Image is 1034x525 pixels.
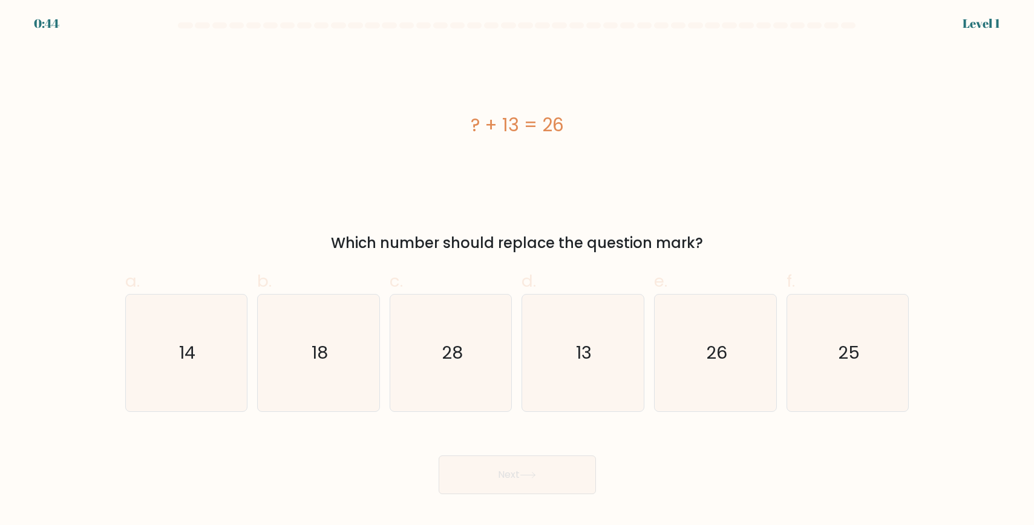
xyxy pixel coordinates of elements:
[706,341,727,365] text: 26
[125,269,140,293] span: a.
[838,341,860,365] text: 25
[577,341,592,365] text: 13
[133,232,902,254] div: Which number should replace the question mark?
[442,341,463,365] text: 28
[125,111,909,139] div: ? + 13 = 26
[654,269,667,293] span: e.
[439,455,596,494] button: Next
[179,341,195,365] text: 14
[390,269,403,293] span: c.
[312,341,328,365] text: 18
[257,269,272,293] span: b.
[522,269,536,293] span: d.
[34,15,59,33] div: 0:44
[963,15,1000,33] div: Level 1
[787,269,795,293] span: f.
